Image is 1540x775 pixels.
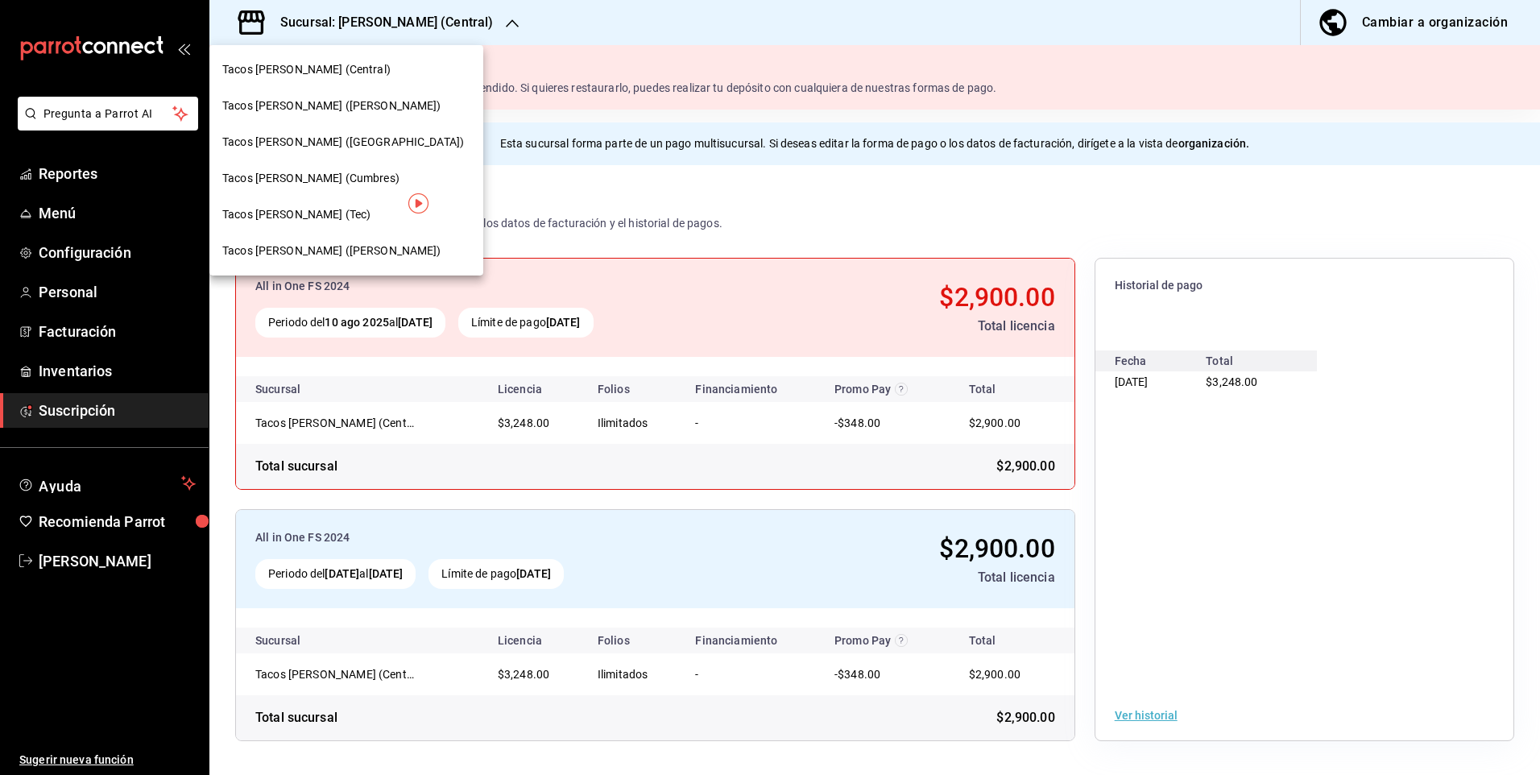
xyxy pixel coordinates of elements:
span: Tacos [PERSON_NAME] ([GEOGRAPHIC_DATA]) [222,134,464,151]
span: Tacos [PERSON_NAME] ([PERSON_NAME]) [222,242,441,259]
img: Tooltip marker [408,193,428,213]
span: Tacos [PERSON_NAME] (Central) [222,61,391,78]
div: Tacos [PERSON_NAME] ([PERSON_NAME]) [209,88,483,124]
div: Tacos [PERSON_NAME] ([PERSON_NAME]) [209,233,483,269]
div: Tacos [PERSON_NAME] (Tec) [209,197,483,233]
span: Tacos [PERSON_NAME] (Tec) [222,206,371,223]
span: Tacos [PERSON_NAME] (Cumbres) [222,170,399,187]
span: Tacos [PERSON_NAME] ([PERSON_NAME]) [222,97,441,114]
div: Tacos [PERSON_NAME] (Cumbres) [209,160,483,197]
div: Tacos [PERSON_NAME] ([GEOGRAPHIC_DATA]) [209,124,483,160]
div: Tacos [PERSON_NAME] (Central) [209,52,483,88]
